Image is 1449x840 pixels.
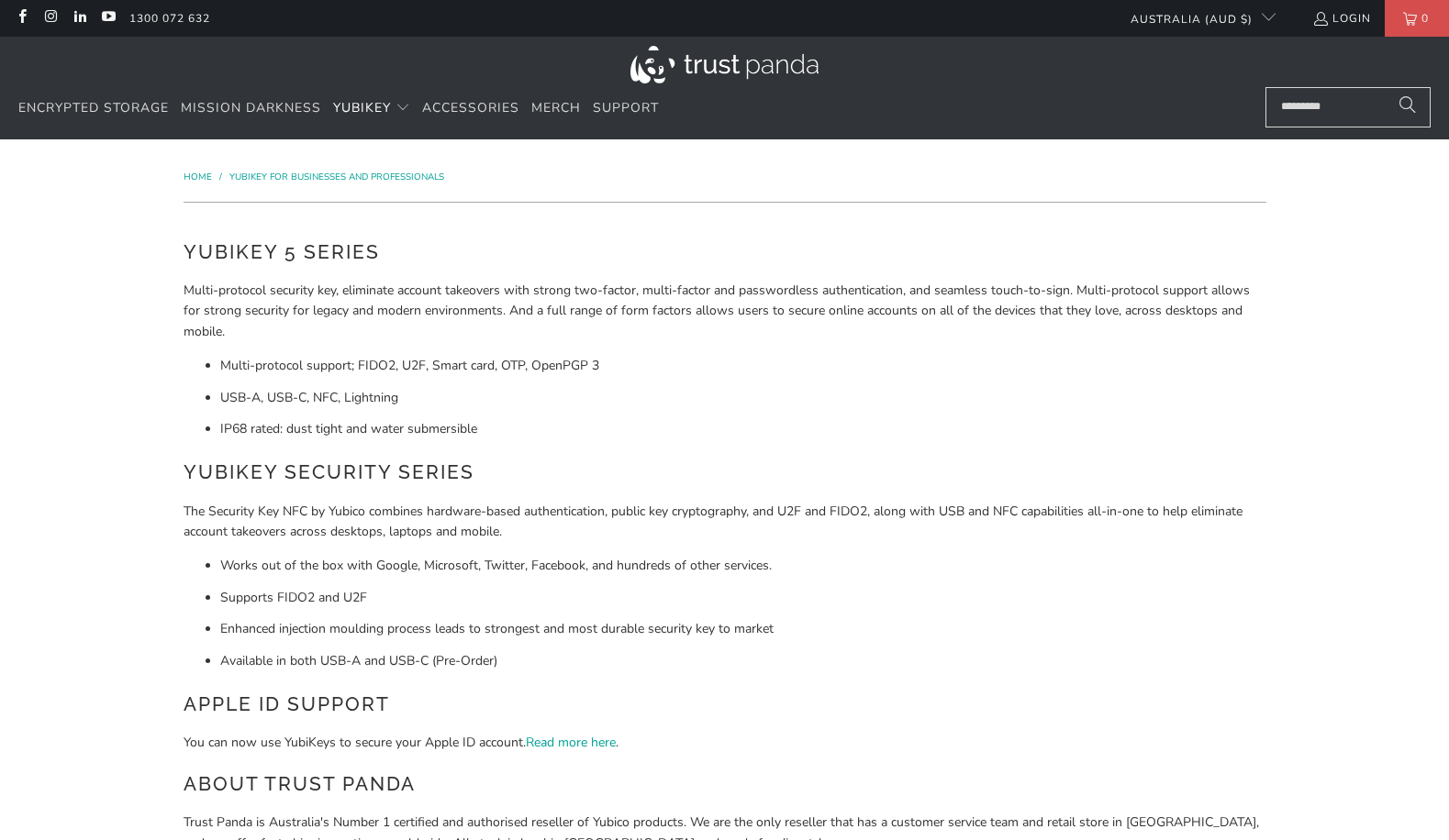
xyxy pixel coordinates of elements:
[184,171,212,183] span: Home
[184,281,1266,342] p: Multi-protocol security key, eliminate account takeovers with strong two-factor, multi-factor and...
[72,11,87,26] a: Trust Panda Australia on LinkedIn
[181,99,321,116] span: Mission Darkness
[422,87,519,130] a: Accessories
[531,87,581,130] a: Merch
[184,458,1266,487] h2: YubiKey Security Series
[229,171,444,183] a: YubiKey for Businesses and Professionals
[184,769,1266,799] h2: About Trust Panda
[422,99,519,116] span: Accessories
[18,87,169,130] a: Encrypted Storage
[219,171,222,183] span: /
[1385,87,1431,127] button: Search
[100,11,116,26] a: Trust Panda Australia on YouTube
[593,99,659,116] span: Support
[181,87,321,130] a: Mission Darkness
[220,619,1266,639] li: Enhanced injection moulding process leads to strongest and most durable security key to market
[18,87,659,130] nav: Translation missing: en.navigation.header.main_nav
[1312,8,1371,28] a: Login
[220,388,1266,408] li: USB-A, USB-C, NFC, Lightning
[526,734,616,751] a: Read more here
[531,99,581,116] span: Merch
[333,99,391,116] span: YubiKey
[184,502,1266,543] p: The Security Key NFC by Yubico combines hardware-based authentication, public key cryptography, a...
[220,588,1266,608] li: Supports FIDO2 and U2F
[129,8,210,28] a: 1300 072 632
[1265,87,1431,127] input: Search...
[18,99,169,116] span: Encrypted Storage
[333,87,410,130] summary: YubiKey
[220,556,1266,576] li: Works out of the box with Google, Microsoft, Twitter, Facebook, and hundreds of other services.
[593,87,659,130] a: Support
[184,171,215,183] a: Home
[14,11,29,26] a: Trust Panda Australia on Facebook
[184,238,1266,267] h2: YubiKey 5 Series
[220,419,1266,439] li: IP68 rated: dust tight and water submersible
[630,46,819,83] img: Trust Panda Australia
[184,733,1266,753] p: You can now use YubiKeys to secure your Apple ID account. .
[42,11,58,26] a: Trust Panda Australia on Instagram
[184,690,1266,719] h2: Apple ID Support
[220,651,1266,671] li: Available in both USB-A and USB-C (Pre-Order)
[220,356,1266,376] li: Multi-protocol support; FIDO2, U2F, Smart card, OTP, OpenPGP 3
